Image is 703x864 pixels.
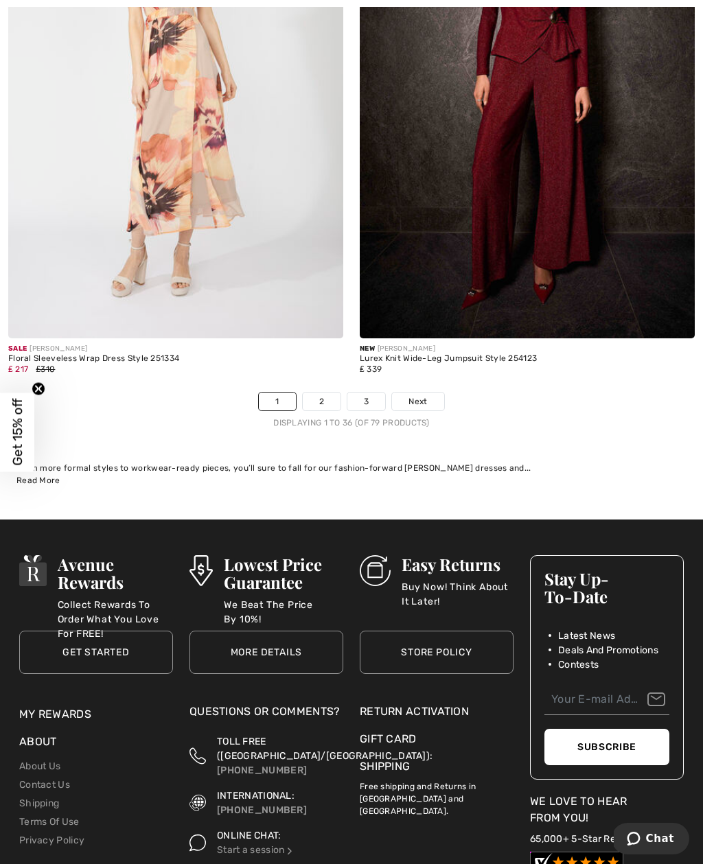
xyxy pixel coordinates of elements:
[360,555,391,586] img: Easy Returns
[19,797,59,809] a: Shipping
[36,364,56,374] span: ₤310
[217,830,281,841] span: ONLINE CHAT:
[544,729,669,765] button: Subscribe
[224,555,343,591] h3: Lowest Price Guarantee
[189,789,206,817] img: International
[360,344,695,354] div: [PERSON_NAME]
[217,804,307,816] a: [PHONE_NUMBER]
[8,345,27,353] span: Sale
[360,731,514,747] a: Gift Card
[224,598,343,625] p: We Beat The Price By 10%!
[189,828,206,857] img: Online Chat
[402,580,514,607] p: Buy Now! Think About It Later!
[19,834,84,846] a: Privacy Policy
[189,703,343,727] div: Questions or Comments?
[285,846,295,856] img: Online Chat
[530,793,684,826] div: We Love To Hear From You!
[16,462,687,474] div: From more formal styles to workwear-ready pieces, you’ll sure to fall for our fashion-forward [PE...
[19,779,70,791] a: Contact Us
[360,760,410,773] a: Shipping
[259,393,295,410] a: 1
[402,555,514,573] h3: Easy Returns
[544,570,669,605] h3: Stay Up-To-Date
[360,354,695,364] div: Lurex Knit Wide-Leg Jumpsuit Style 254123
[19,555,47,586] img: Avenue Rewards
[217,790,295,802] span: INTERNATIONAL:
[32,382,45,395] button: Close teaser
[408,395,427,408] span: Next
[392,393,443,410] a: Next
[614,823,689,857] iframe: Opens a widget where you can chat to one of our agents
[19,631,173,674] a: Get Started
[217,764,307,776] a: [PHONE_NUMBER]
[558,657,599,672] span: Contests
[19,816,80,828] a: Terms Of Use
[360,364,382,374] span: ₤ 339
[360,775,514,817] p: Free shipping and Returns in [GEOGRAPHIC_DATA] and [GEOGRAPHIC_DATA].
[8,354,343,364] div: Floral Sleeveless Wrap Dress Style 251334
[558,629,615,643] span: Latest News
[58,598,173,625] p: Collect Rewards To Order What You Love For FREE!
[19,708,91,721] a: My Rewards
[217,844,295,856] a: Start a session
[360,631,514,674] a: Store Policy
[558,643,658,657] span: Deals And Promotions
[189,555,213,586] img: Lowest Price Guarantee
[189,734,206,778] img: Toll Free (Canada/US)
[544,684,669,715] input: Your E-mail Address
[217,736,433,762] span: TOLL FREE ([GEOGRAPHIC_DATA]/[GEOGRAPHIC_DATA]):
[10,399,25,466] span: Get 15% off
[19,734,173,757] div: About
[530,833,643,845] a: 65,000+ 5-Star Reviews
[303,393,341,410] a: 2
[58,555,173,591] h3: Avenue Rewards
[16,476,60,485] span: Read More
[19,760,60,772] a: About Us
[360,703,514,720] a: Return Activation
[8,364,28,374] span: ₤ 217
[8,344,343,354] div: [PERSON_NAME]
[189,631,343,674] a: More Details
[360,345,375,353] span: New
[347,393,385,410] a: 3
